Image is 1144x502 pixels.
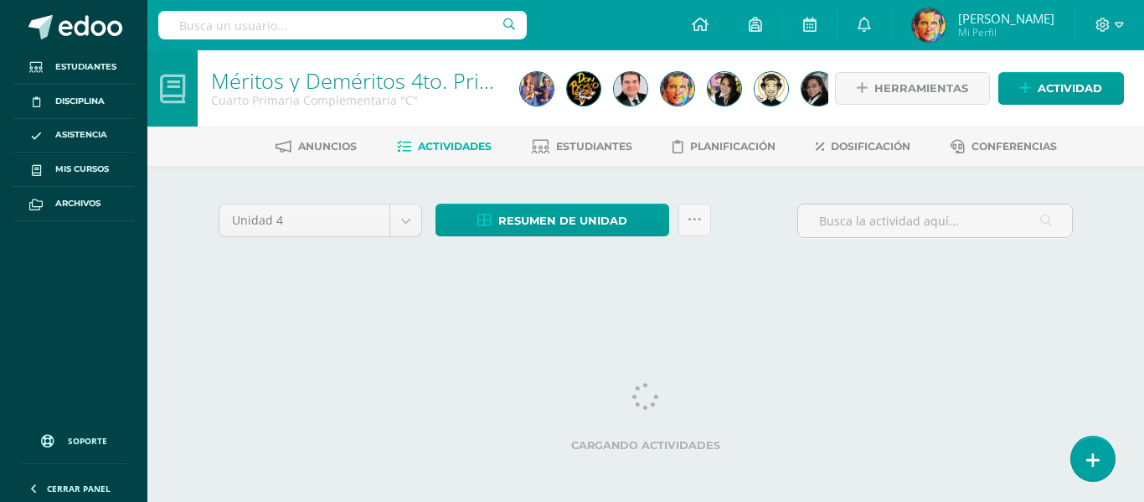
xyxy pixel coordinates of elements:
[755,72,788,106] img: cec87810e7b0876db6346626e4ad5e30.png
[55,163,109,176] span: Mis cursos
[672,133,776,160] a: Planificación
[13,119,134,153] a: Asistencia
[55,60,116,74] span: Estudiantes
[397,133,492,160] a: Actividades
[20,418,127,459] a: Soporte
[532,133,632,160] a: Estudiantes
[708,72,741,106] img: 47fbbcbd1c9a7716bb8cb4b126b93520.png
[13,50,134,85] a: Estudiantes
[232,204,377,236] span: Unidad 4
[958,10,1054,27] span: [PERSON_NAME]
[55,197,100,210] span: Archivos
[520,72,554,106] img: 7bd55ac0c36ce47889d24abe3c1e3425.png
[556,140,632,153] span: Estudiantes
[211,69,500,92] h1: Méritos y Deméritos 4to. Primaria ¨C¨
[498,205,627,236] span: Resumen de unidad
[798,204,1072,237] input: Busca la actividad aquí...
[690,140,776,153] span: Planificación
[831,140,910,153] span: Dosificación
[435,204,669,236] a: Resumen de unidad
[47,483,111,494] span: Cerrar panel
[13,85,134,119] a: Disciplina
[13,187,134,221] a: Archivos
[418,140,492,153] span: Actividades
[158,11,527,39] input: Busca un usuario...
[971,140,1057,153] span: Conferencias
[13,153,134,187] a: Mis cursos
[211,66,577,95] a: Méritos y Deméritos 4to. Primaria ¨C¨
[998,72,1124,105] a: Actividad
[219,204,421,236] a: Unidad 4
[55,95,105,108] span: Disciplina
[874,73,968,104] span: Herramientas
[298,140,357,153] span: Anuncios
[276,133,357,160] a: Anuncios
[951,133,1057,160] a: Conferencias
[835,72,990,105] a: Herramientas
[912,8,946,42] img: 6189efe1154869782297a4f5131f6e1d.png
[1038,73,1102,104] span: Actividad
[801,72,835,106] img: e602cc58a41d4ad1c6372315f6095ebf.png
[55,128,107,142] span: Asistencia
[816,133,910,160] a: Dosificación
[68,435,107,447] span: Soporte
[661,72,694,106] img: 6189efe1154869782297a4f5131f6e1d.png
[958,25,1054,39] span: Mi Perfil
[219,439,1073,452] label: Cargando actividades
[211,92,500,108] div: Cuarto Primaria Complementaria 'C'
[567,72,600,106] img: e848a06d305063da6e408c2e705eb510.png
[614,72,647,106] img: af1a872015daedc149f5fcb991658e4f.png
